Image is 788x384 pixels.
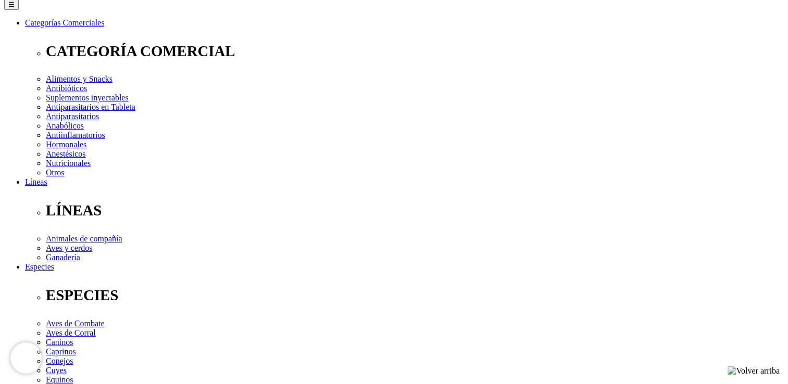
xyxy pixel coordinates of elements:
a: Conejos [46,356,73,365]
a: Otros [46,168,65,177]
a: Aves de Combate [46,319,105,328]
a: Equinos [46,375,73,384]
a: Nutricionales [46,159,91,168]
a: Cuyes [46,366,67,375]
img: Volver arriba [728,366,780,376]
a: Aves de Corral [46,328,96,337]
a: Ganadería [46,253,80,262]
a: Antiparasitarios en Tableta [46,103,135,111]
a: Alimentos y Snacks [46,74,112,83]
a: Especies [25,262,54,271]
a: Anestésicos [46,149,85,158]
a: Antiinflamatorios [46,131,105,139]
a: Hormonales [46,140,86,149]
a: Antiparasitarios [46,112,99,121]
a: Aves y cerdos [46,244,92,252]
p: ESPECIES [46,287,784,304]
a: Anabólicos [46,121,84,130]
p: CATEGORÍA COMERCIAL [46,43,784,60]
a: Caninos [46,338,73,347]
a: Categorías Comerciales [25,18,104,27]
iframe: Brevo live chat [10,342,42,374]
p: LÍNEAS [46,202,784,219]
a: Líneas [25,177,47,186]
a: Animales de compañía [46,234,122,243]
a: Antibióticos [46,84,87,93]
a: Suplementos inyectables [46,93,129,102]
a: Caprinos [46,347,76,356]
